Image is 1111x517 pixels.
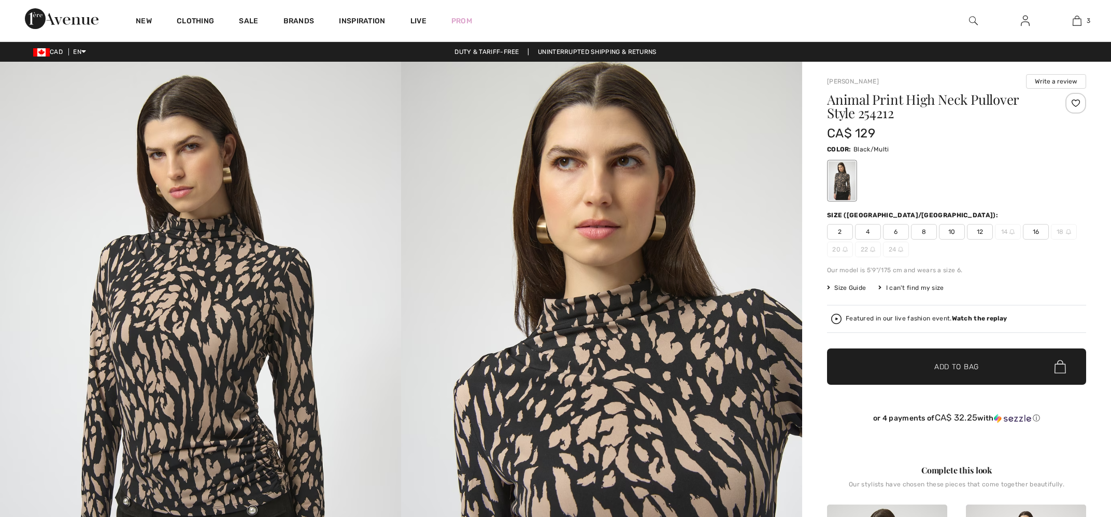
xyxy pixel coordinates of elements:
a: Brands [283,17,315,27]
img: ring-m.svg [1009,229,1015,234]
img: Canadian Dollar [33,48,50,57]
div: Our stylists have chosen these pieces that come together beautifully. [827,481,1086,496]
span: 8 [911,224,937,240]
img: 1ère Avenue [25,8,98,29]
img: search the website [969,15,978,27]
span: 4 [855,224,881,240]
a: Sale [239,17,258,27]
a: [PERSON_NAME] [827,78,879,85]
div: I can't find my size [878,283,944,292]
a: Clothing [177,17,214,27]
span: 12 [967,224,993,240]
span: 20 [827,242,853,257]
div: or 4 payments of with [827,413,1086,423]
div: Black/Multi [829,161,856,200]
img: ring-m.svg [1066,229,1071,234]
a: New [136,17,152,27]
img: ring-m.svg [898,247,903,252]
span: 3 [1087,16,1090,25]
iframe: Opens a widget where you can find more information [1045,439,1101,465]
span: Add to Bag [934,361,979,372]
div: or 4 payments ofCA$ 32.25withSezzle Click to learn more about Sezzle [827,413,1086,427]
div: Our model is 5'9"/175 cm and wears a size 6. [827,266,1086,275]
span: Size Guide [827,283,866,292]
img: Watch the replay [831,314,842,324]
img: My Bag [1073,15,1081,27]
span: 16 [1023,224,1049,240]
span: Color: [827,146,851,153]
button: Add to Bag [827,348,1086,385]
span: Inspiration [339,17,385,27]
button: Write a review [1026,74,1086,89]
span: 2 [827,224,853,240]
a: Live [410,16,426,26]
img: ring-m.svg [870,247,875,252]
span: CAD [33,48,67,55]
span: EN [73,48,86,55]
img: My Info [1021,15,1030,27]
a: 3 [1051,15,1102,27]
span: 10 [939,224,965,240]
span: CA$ 129 [827,126,875,141]
span: 6 [883,224,909,240]
span: 22 [855,242,881,257]
img: Sezzle [994,414,1031,423]
span: 18 [1051,224,1077,240]
h1: Animal Print High Neck Pullover Style 254212 [827,93,1043,120]
a: Sign In [1013,15,1038,27]
div: Featured in our live fashion event. [846,315,1007,322]
img: ring-m.svg [843,247,848,252]
div: Size ([GEOGRAPHIC_DATA]/[GEOGRAPHIC_DATA]): [827,211,1000,220]
span: CA$ 32.25 [935,412,978,423]
strong: Watch the replay [952,315,1007,322]
img: Bag.svg [1055,360,1066,373]
span: 14 [995,224,1021,240]
span: 24 [883,242,909,257]
span: Black/Multi [853,146,889,153]
a: Prom [451,16,472,26]
div: Complete this look [827,464,1086,477]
